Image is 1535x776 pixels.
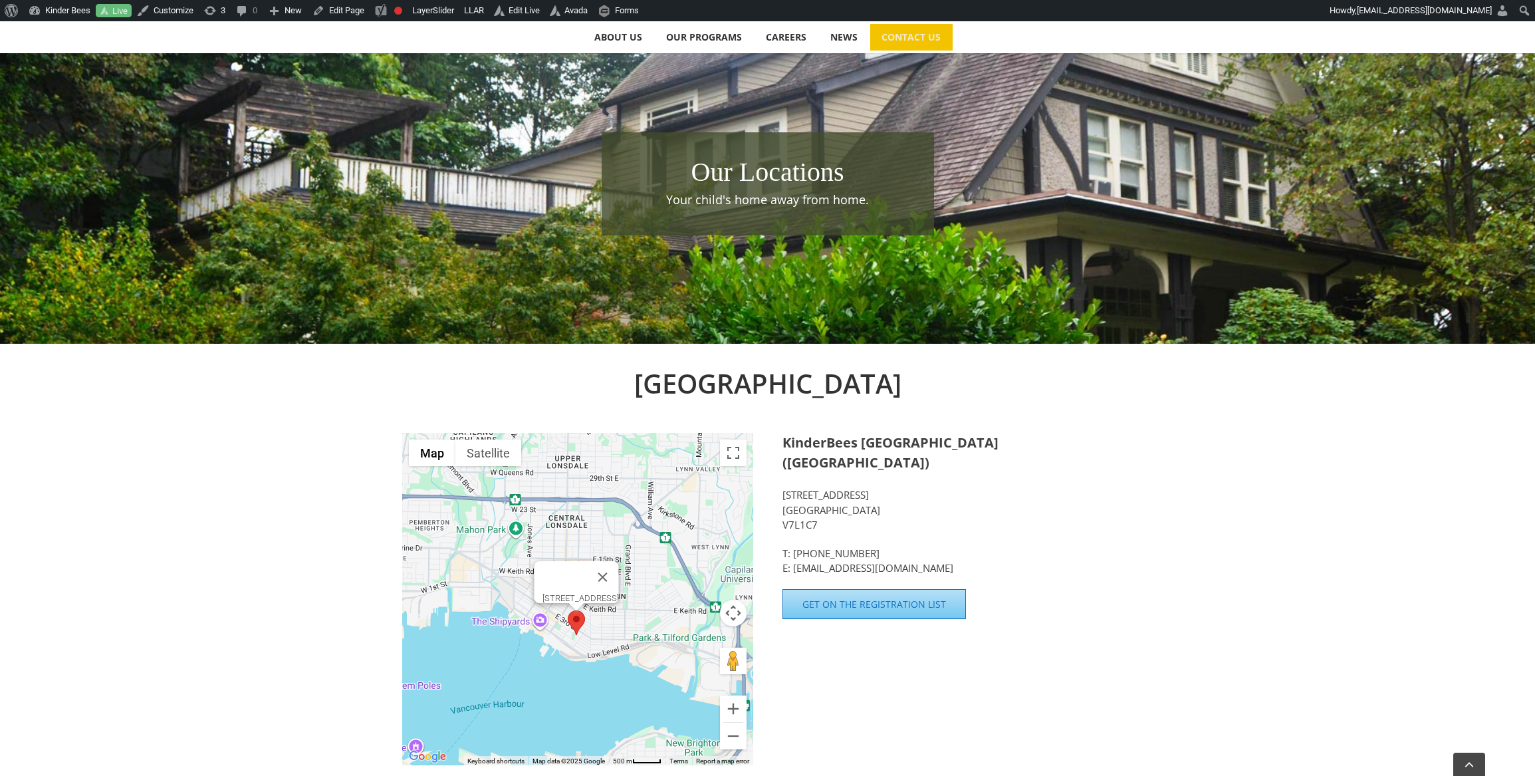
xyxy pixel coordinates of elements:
button: Keyboard shortcuts [467,757,525,766]
button: Toggle fullscreen view [720,440,747,466]
p: [STREET_ADDRESS] [GEOGRAPHIC_DATA] V7L1C7 [782,487,1133,533]
span: OUR PROGRAMS [666,33,742,42]
a: Terms (opens in new tab) [669,757,688,765]
span: 500 m [613,757,632,765]
button: Zoom in [720,696,747,722]
span: NEWS [830,33,858,42]
a: T: [PHONE_NUMBER] [782,547,880,560]
a: E: [EMAIL_ADDRESS][DOMAIN_NAME] [782,561,953,575]
span: Get on the Registration List [802,598,946,610]
img: Google [406,748,449,765]
nav: Main Menu [20,21,1515,53]
a: Live [96,4,132,18]
span: CONTACT US [882,33,941,42]
a: NEWS [819,24,870,51]
a: Report a map error [696,757,749,765]
button: Drag Pegman onto the map to open Street View [720,648,747,674]
strong: KinderBees [GEOGRAPHIC_DATA] ([GEOGRAPHIC_DATA]) [782,434,999,471]
div: Focus keyphrase not set [394,7,402,15]
a: CONTACT US [870,24,953,51]
a: Get on the Registration List [782,589,966,619]
div: [STREET_ADDRESS] [542,593,618,603]
button: Map Scale: 500 m per 40 pixels [609,756,665,765]
button: Show satellite imagery [455,440,521,466]
span: ABOUT US [594,33,642,42]
a: OUR PROGRAMS [655,24,754,51]
button: Map camera controls [720,600,747,626]
a: ABOUT US [583,24,654,51]
span: Map data ©2025 Google [532,757,605,765]
button: Zoom out [720,723,747,749]
a: CAREERS [755,24,818,51]
a: Open this area in Google Maps (opens a new window) [406,748,449,765]
span: [EMAIL_ADDRESS][DOMAIN_NAME] [1357,5,1492,15]
button: Close [586,561,618,593]
button: Show street map [409,440,455,466]
span: CAREERS [766,33,806,42]
h1: Our Locations [608,154,927,191]
h2: [GEOGRAPHIC_DATA] [402,364,1133,404]
p: Your child's home away from home. [608,191,927,209]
